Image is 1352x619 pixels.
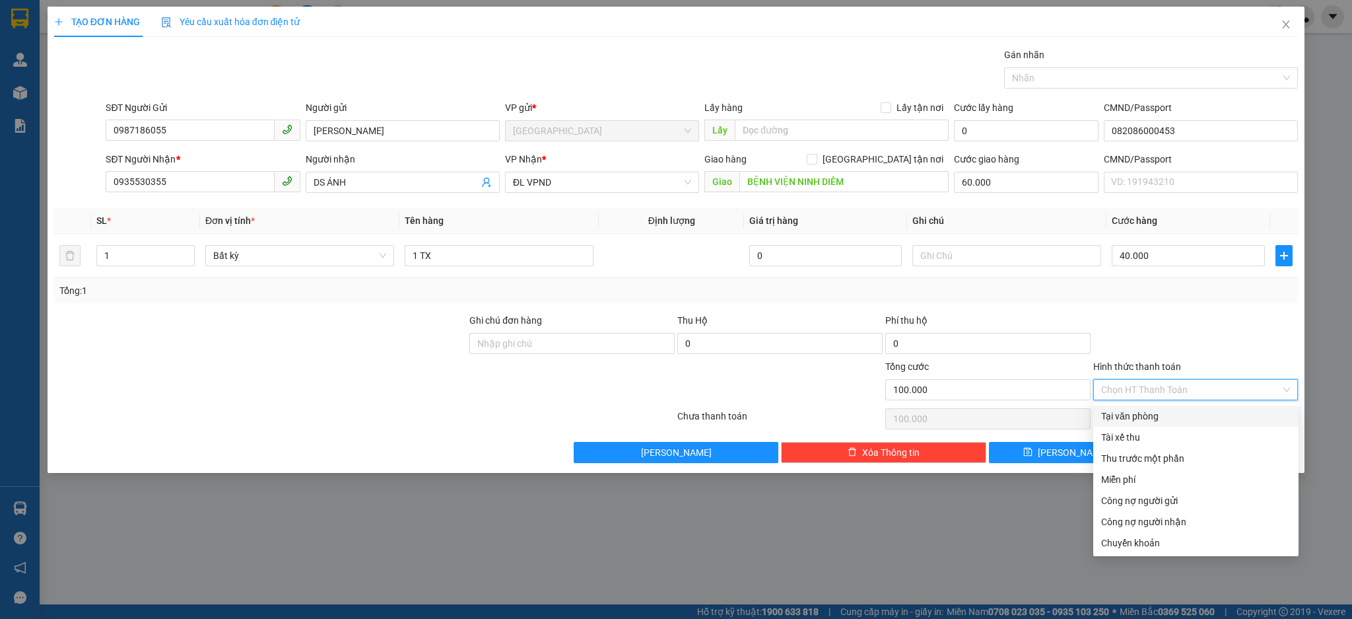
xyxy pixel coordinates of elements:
span: plus [1276,250,1293,261]
span: Đơn vị tính [205,215,255,226]
span: Lấy tận nơi [891,100,949,115]
div: Phí thu hộ [885,313,1091,333]
label: Ghi chú đơn hàng [469,315,542,326]
span: [GEOGRAPHIC_DATA] tận nơi [817,152,949,166]
div: Công nợ người nhận [1101,515,1291,529]
img: icon [161,17,172,28]
span: ĐL Quận 1 [513,121,691,141]
span: Xóa Thông tin [862,445,920,460]
span: Thu Hộ [677,315,708,326]
input: 0 [749,245,902,266]
b: Gửi khách hàng [81,19,131,81]
span: TẠO ĐƠN HÀNG [54,17,140,27]
div: Công nợ người gửi [1101,493,1291,508]
span: Giá trị hàng [749,215,798,226]
div: SĐT Người Nhận [106,152,300,166]
span: delete [848,447,857,458]
span: plus [54,17,63,26]
span: phone [282,124,292,135]
span: Bất kỳ [213,246,386,266]
span: save [1023,447,1032,458]
span: close [1281,19,1291,30]
button: plus [1275,245,1293,266]
div: SĐT Người Gửi [106,100,300,115]
div: Người nhận [306,152,500,166]
label: Cước giao hàng [954,154,1019,164]
span: ĐL VPND [513,172,691,192]
b: Phúc An Express [17,85,69,170]
span: VP Nhận [505,154,542,164]
img: logo.jpg [143,17,175,48]
button: deleteXóa Thông tin [781,442,986,463]
span: Tên hàng [405,215,444,226]
div: CMND/Passport [1104,152,1298,166]
div: CMND/Passport [1104,100,1298,115]
input: Dọc đường [735,120,949,141]
input: Dọc đường [739,171,949,192]
button: delete [59,245,81,266]
label: Cước lấy hàng [954,102,1013,113]
span: [PERSON_NAME] [1038,445,1108,460]
b: [DOMAIN_NAME] [111,50,182,61]
input: Ghi Chú [912,245,1101,266]
span: [PERSON_NAME] [641,445,712,460]
span: Giao [704,171,739,192]
span: Yêu cầu xuất hóa đơn điện tử [161,17,300,27]
li: (c) 2017 [111,63,182,79]
span: user-add [481,177,492,188]
span: Tổng cước [885,361,929,372]
input: Cước giao hàng [954,172,1098,193]
span: SL [96,215,107,226]
div: VP gửi [505,100,699,115]
div: Tổng: 1 [59,283,522,298]
label: Gán nhãn [1004,50,1044,60]
input: Cước lấy hàng [954,120,1098,141]
input: VD: Bàn, Ghế [405,245,593,266]
span: Lấy [704,120,735,141]
span: phone [282,176,292,186]
div: Người gửi [306,100,500,115]
span: Định lượng [648,215,695,226]
div: Chuyển khoản [1101,536,1291,550]
div: Cước gửi hàng sẽ được ghi vào công nợ của người gửi [1093,490,1299,511]
div: Miễn phí [1101,472,1291,487]
label: Hình thức thanh toán [1093,361,1181,372]
button: [PERSON_NAME] [574,442,779,463]
span: Lấy hàng [704,102,743,113]
div: Tại văn phòng [1101,409,1291,423]
th: Ghi chú [907,208,1106,234]
input: Ghi chú đơn hàng [469,333,675,354]
span: Cước hàng [1112,215,1157,226]
div: Tài xế thu [1101,430,1291,445]
img: logo.jpg [17,17,83,83]
button: Close [1267,7,1304,44]
div: Chưa thanh toán [676,409,884,432]
div: Thu trước một phần [1101,451,1291,466]
div: Cước gửi hàng sẽ được ghi vào công nợ của người nhận [1093,511,1299,532]
span: Giao hàng [704,154,747,164]
button: save[PERSON_NAME] [989,442,1142,463]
